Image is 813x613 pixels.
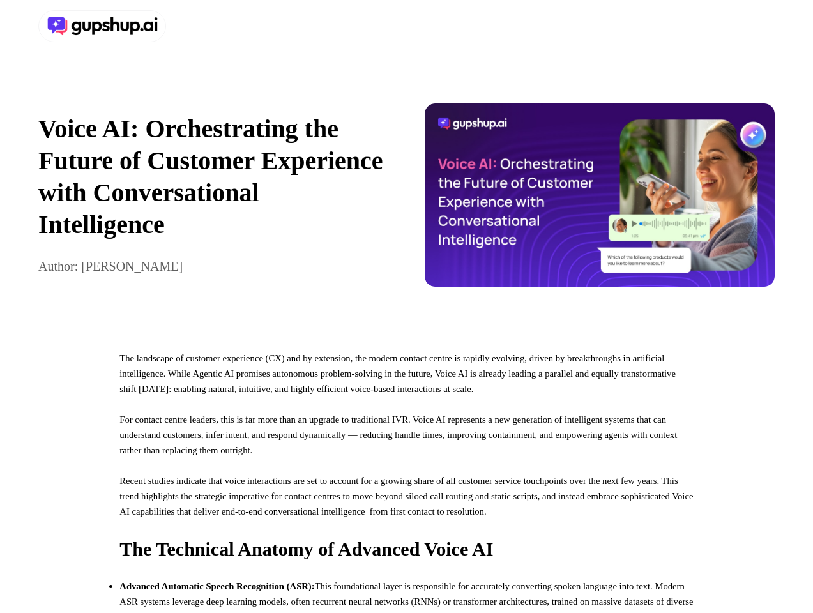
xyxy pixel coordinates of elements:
span: Author: [PERSON_NAME] [38,259,183,273]
span: The Technical Anatomy of Advanced Voice AI [119,538,493,559]
span: The landscape of customer experience (CX) and by extension, the modern contact centre is rapidly ... [119,353,676,394]
p: Voice AI: Orchestrating the Future of Customer Experience with Conversational Intelligence [38,113,389,241]
span: For contact centre leaders, this is far more than an upgrade to traditional IVR. Voice AI represe... [119,414,677,455]
span: Recent studies indicate that voice interactions are set to account for a growing share of all cus... [119,476,693,517]
span: Advanced Automatic Speech Recognition (ASR): [119,581,314,591]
